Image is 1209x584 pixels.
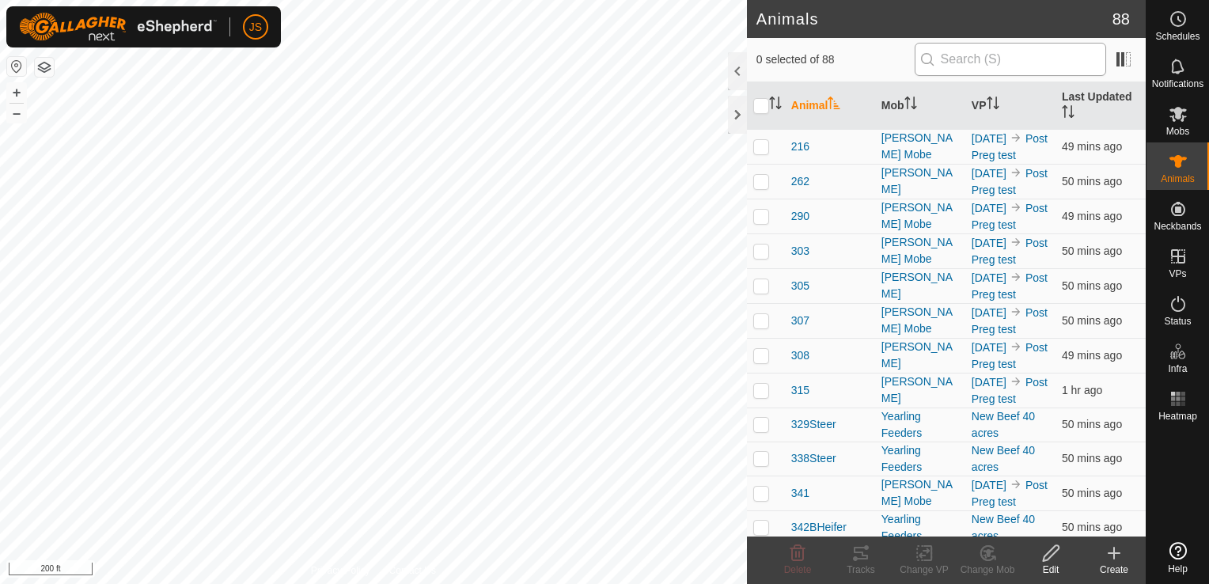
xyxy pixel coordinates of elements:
span: 262 [791,173,809,190]
span: 308 [791,347,809,364]
div: Change Mob [956,563,1019,577]
a: Post Preg test [972,341,1048,370]
img: to [1010,375,1022,388]
img: to [1010,305,1022,318]
span: Heatmap [1158,411,1197,421]
span: 216 [791,138,809,155]
a: Post Preg test [972,271,1048,301]
img: to [1010,271,1022,283]
button: – [7,104,26,123]
span: 24 Aug 2025, 5:36 pm [1062,140,1122,153]
th: VP [965,82,1056,130]
div: [PERSON_NAME] Mobe [881,130,959,163]
span: 0 selected of 88 [756,51,915,68]
div: Create [1082,563,1146,577]
span: 342BHeifer [791,519,847,536]
img: to [1010,340,1022,353]
a: [DATE] [972,237,1006,249]
span: 24 Aug 2025, 5:35 pm [1062,175,1122,188]
span: Help [1168,564,1188,574]
div: Tracks [829,563,893,577]
span: 24 Aug 2025, 5:35 pm [1062,487,1122,499]
span: Delete [784,564,812,575]
span: 88 [1112,7,1130,31]
div: [PERSON_NAME] Mobe [881,304,959,337]
a: Post Preg test [972,167,1048,196]
p-sorticon: Activate to sort [828,99,840,112]
span: 305 [791,278,809,294]
button: Map Layers [35,58,54,77]
a: Post Preg test [972,202,1048,231]
a: Post Preg test [972,237,1048,266]
span: JS [249,19,262,36]
a: [DATE] [972,202,1006,214]
input: Search (S) [915,43,1106,76]
span: 24 Aug 2025, 5:35 pm [1062,314,1122,327]
div: [PERSON_NAME] [881,374,959,407]
a: [DATE] [972,132,1006,145]
h2: Animals [756,9,1112,28]
span: 24 Aug 2025, 5:35 pm [1062,521,1122,533]
a: [DATE] [972,376,1006,389]
a: [DATE] [972,306,1006,319]
div: [PERSON_NAME] [881,339,959,372]
span: Animals [1161,174,1195,184]
span: 338Steer [791,450,836,467]
span: 24 Aug 2025, 5:36 pm [1062,245,1122,257]
img: to [1010,478,1022,491]
a: [DATE] [972,167,1006,180]
img: to [1010,166,1022,179]
span: 303 [791,243,809,260]
span: 307 [791,313,809,329]
a: New Beef 40 acres [972,444,1035,473]
th: Last Updated [1056,82,1146,130]
div: [PERSON_NAME] [881,269,959,302]
span: Infra [1168,364,1187,374]
span: Schedules [1155,32,1200,41]
div: Edit [1019,563,1082,577]
span: 341 [791,485,809,502]
img: to [1010,236,1022,248]
p-sorticon: Activate to sort [1062,108,1074,120]
div: [PERSON_NAME] Mobe [881,199,959,233]
span: Neckbands [1154,222,1201,231]
span: VPs [1169,269,1186,279]
div: Yearling Feeders [881,442,959,476]
div: [PERSON_NAME] Mobe [881,476,959,510]
a: Post Preg test [972,376,1048,405]
button: + [7,83,26,102]
a: Contact Us [389,563,436,578]
a: New Beef 40 acres [972,513,1035,542]
th: Animal [785,82,875,130]
div: Change VP [893,563,956,577]
a: Post Preg test [972,479,1048,508]
p-sorticon: Activate to sort [769,99,782,112]
span: 329Steer [791,416,836,433]
a: [DATE] [972,479,1006,491]
img: Gallagher Logo [19,13,217,41]
span: Notifications [1152,79,1203,89]
a: Help [1146,536,1209,580]
div: [PERSON_NAME] [881,165,959,198]
span: Status [1164,317,1191,326]
span: 24 Aug 2025, 5:36 pm [1062,279,1122,292]
div: [PERSON_NAME] Mobe [881,234,959,267]
span: Mobs [1166,127,1189,136]
button: Reset Map [7,57,26,76]
span: 315 [791,382,809,399]
th: Mob [875,82,965,130]
span: 24 Aug 2025, 5:06 pm [1062,384,1102,396]
img: to [1010,131,1022,144]
span: 24 Aug 2025, 5:36 pm [1062,210,1122,222]
img: to [1010,201,1022,214]
p-sorticon: Activate to sort [987,99,999,112]
div: Yearling Feeders [881,511,959,544]
span: 24 Aug 2025, 5:35 pm [1062,452,1122,465]
span: 290 [791,208,809,225]
a: [DATE] [972,271,1006,284]
p-sorticon: Activate to sort [904,99,917,112]
div: Yearling Feeders [881,408,959,442]
a: [DATE] [972,341,1006,354]
a: Post Preg test [972,306,1048,336]
span: 24 Aug 2025, 5:36 pm [1062,349,1122,362]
